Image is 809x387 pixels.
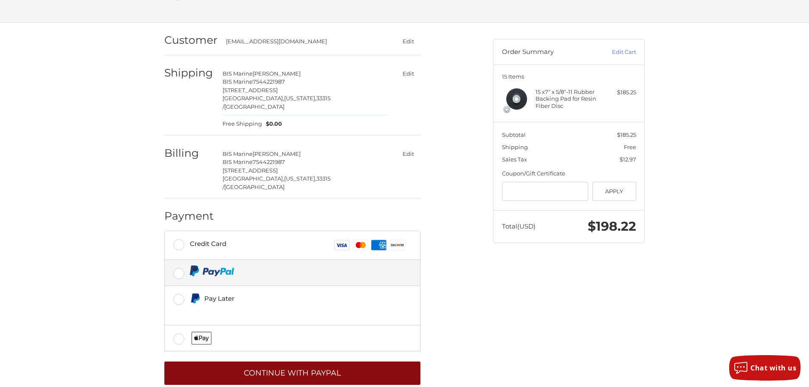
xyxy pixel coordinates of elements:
[284,95,316,102] span: [US_STATE],
[502,222,536,230] span: Total (USD)
[253,70,301,77] span: [PERSON_NAME]
[223,120,262,128] span: Free Shipping
[396,35,420,48] button: Edit
[253,150,301,157] span: [PERSON_NAME]
[223,95,330,110] span: 33315 /
[226,37,380,46] div: [EMAIL_ADDRESS][DOMAIN_NAME]
[190,307,362,315] iframe: PayPal Message 1
[223,150,253,157] span: BIS Marine
[617,131,636,138] span: $185.25
[262,120,282,128] span: $0.00
[164,147,214,160] h2: Billing
[224,103,285,110] span: [GEOGRAPHIC_DATA]
[223,158,253,165] span: BIS Marine
[502,144,528,150] span: Shipping
[223,70,253,77] span: BIS Marine
[592,182,636,201] button: Apply
[502,156,527,163] span: Sales Tax
[223,78,253,85] span: BIS Marine
[620,156,636,163] span: $12.97
[396,148,420,160] button: Edit
[164,362,420,385] button: Continue with PayPal
[593,48,636,56] a: Edit Cart
[253,78,285,85] span: 7544221987
[190,266,234,276] img: PayPal icon
[164,209,214,223] h2: Payment
[190,237,226,251] div: Credit Card
[164,34,217,47] h2: Customer
[729,355,801,381] button: Chat with us
[624,144,636,150] span: Free
[192,332,211,345] img: Applepay icon
[502,182,589,201] input: Gift Certificate or Coupon Code
[204,291,362,305] div: Pay Later
[223,175,330,190] span: 33315 /
[396,68,420,80] button: Edit
[502,131,526,138] span: Subtotal
[190,293,200,304] img: Pay Later icon
[224,184,285,190] span: [GEOGRAPHIC_DATA]
[603,88,636,97] div: $185.25
[502,48,593,56] h3: Order Summary
[750,363,796,373] span: Chat with us
[164,66,214,79] h2: Shipping
[223,175,284,182] span: [GEOGRAPHIC_DATA],
[253,158,285,165] span: 7544221987
[588,218,636,234] span: $198.22
[223,95,284,102] span: [GEOGRAPHIC_DATA],
[284,175,316,182] span: [US_STATE],
[223,87,278,93] span: [STREET_ADDRESS]
[223,167,278,174] span: [STREET_ADDRESS]
[536,88,600,109] h4: 15 x 7" x 5/8"-11 Rubber Backing Pad for Resin Fiber Disc
[502,169,636,178] div: Coupon/Gift Certificate
[502,73,636,80] h3: 15 Items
